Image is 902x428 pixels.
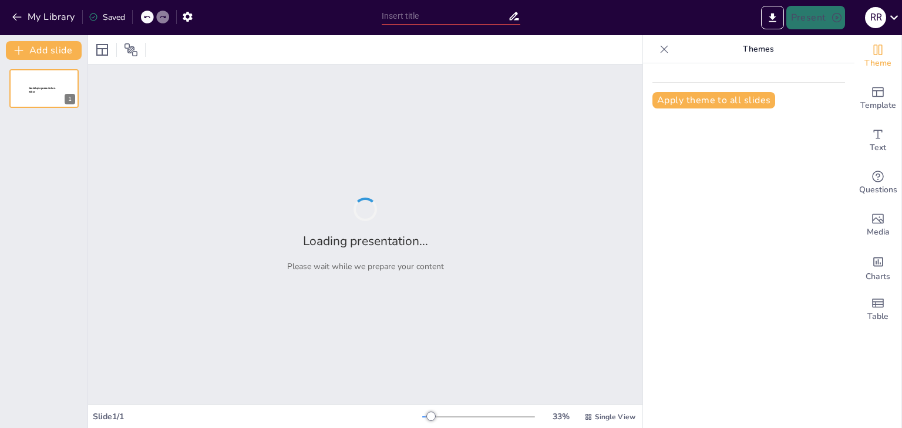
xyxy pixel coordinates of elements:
span: Sendsteps presentation editor [29,87,55,93]
button: Present [786,6,845,29]
span: Table [867,310,888,323]
span: Questions [859,184,897,196]
span: Text [870,141,886,154]
div: Add charts and graphs [854,246,901,288]
span: Template [860,99,896,112]
span: Single View [595,412,635,422]
div: Get real-time input from your audience [854,162,901,204]
span: Charts [866,270,890,283]
button: Apply theme to all slides [652,92,775,108]
span: Position [124,43,138,57]
button: Add slide [6,41,82,60]
span: Media [867,226,890,239]
input: Insert title [382,8,508,25]
p: Themes [674,35,843,63]
div: 1 [9,69,79,108]
button: My Library [9,8,80,26]
div: R R [865,7,886,28]
div: Add ready made slides [854,77,901,120]
div: Add images, graphics, shapes or video [854,204,901,246]
div: Add a table [854,288,901,331]
h2: Loading presentation... [303,233,428,249]
div: 33 % [547,411,575,422]
div: 1 [65,94,75,104]
span: Theme [864,57,891,70]
div: Saved [89,12,125,23]
div: Slide 1 / 1 [93,411,422,422]
button: Export to PowerPoint [761,6,784,29]
button: R R [865,6,886,29]
div: Add text boxes [854,120,901,162]
div: Change the overall theme [854,35,901,77]
div: Layout [93,40,112,59]
p: Please wait while we prepare your content [287,261,444,272]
